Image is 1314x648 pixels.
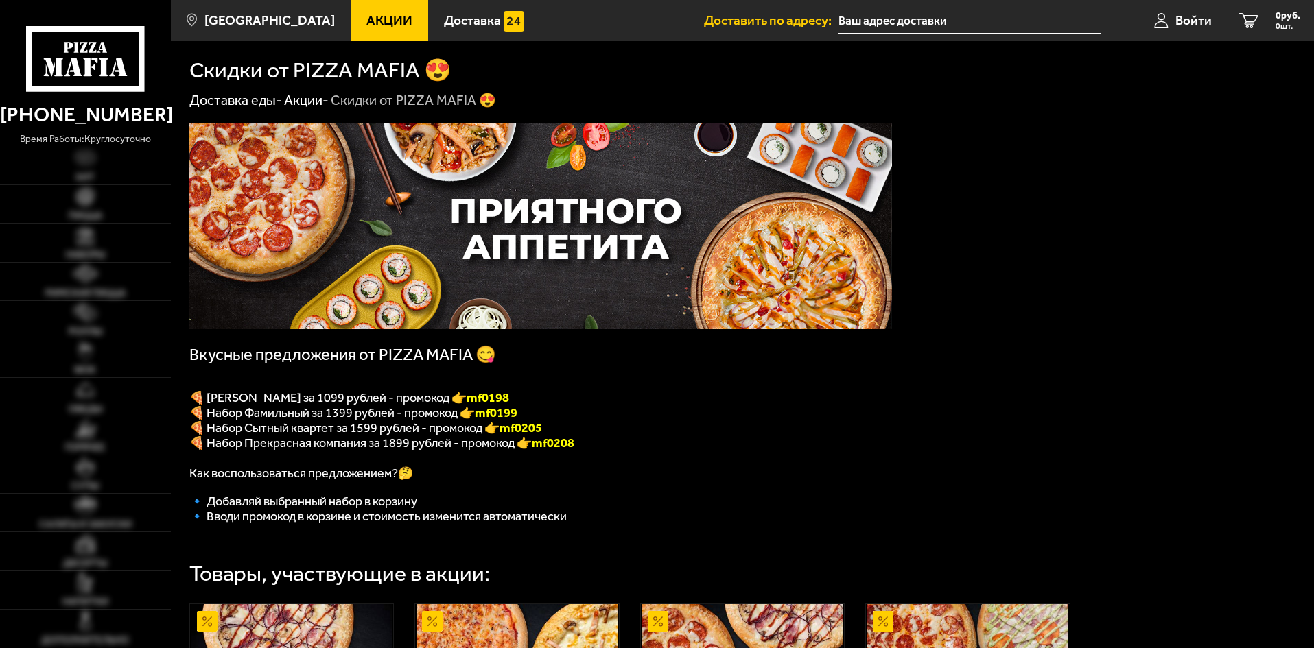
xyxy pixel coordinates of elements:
[69,327,102,337] span: Роллы
[71,481,99,491] span: Супы
[1175,14,1212,27] span: Войти
[197,611,218,632] img: Акционный
[189,60,451,82] h1: Скидки от PIZZA MAFIA 😍
[366,14,412,27] span: Акции
[189,390,509,405] span: 🍕 [PERSON_NAME] за 1099 рублей - промокод 👉
[189,466,413,481] span: Как воспользоваться предложением?🤔
[66,250,105,260] span: Наборы
[39,520,132,529] span: Салаты и закуски
[189,563,490,585] div: Товары, участвующие в акции:
[189,420,542,435] span: 🍕 Набор Сытный квартет за 1599 рублей - промокод 👉
[331,92,496,110] div: Скидки от PIZZA MAFIA 😍
[467,390,509,405] font: mf0198
[74,365,96,375] span: WOK
[838,8,1101,34] input: Ваш адрес доставки
[1276,11,1300,21] span: 0 руб.
[189,405,517,420] span: 🍕 Набор Фамильный за 1399 рублей - промокод 👉
[873,611,893,632] img: Акционный
[63,559,107,568] span: Десерты
[500,420,542,435] b: mf0205
[422,611,443,632] img: Акционный
[648,611,668,632] img: Акционный
[504,11,524,32] img: 15daf4d41897b9f0e9f617042186c801.svg
[189,123,892,329] img: 1024x1024
[204,14,335,27] span: [GEOGRAPHIC_DATA]
[69,211,102,221] span: Пицца
[475,405,517,420] b: mf0199
[45,289,126,298] span: Римская пицца
[189,494,417,509] span: 🔹 Добавляй выбранный набор в корзину
[189,509,567,524] span: 🔹 Вводи промокод в корзине и стоимость изменится автоматически
[189,435,532,451] span: 🍕 Набор Прекрасная компания за 1899 рублей - промокод 👉
[75,173,95,182] span: Хит
[189,92,282,108] a: Доставка еды-
[69,405,102,414] span: Обеды
[444,14,501,27] span: Доставка
[62,597,108,607] span: Напитки
[65,443,105,453] span: Горячее
[41,636,129,645] span: Дополнительно
[284,92,329,108] a: Акции-
[704,14,838,27] span: Доставить по адресу:
[189,345,496,364] span: Вкусные предложения от PIZZA MAFIA 😋
[1276,22,1300,30] span: 0 шт.
[532,435,574,451] span: mf0208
